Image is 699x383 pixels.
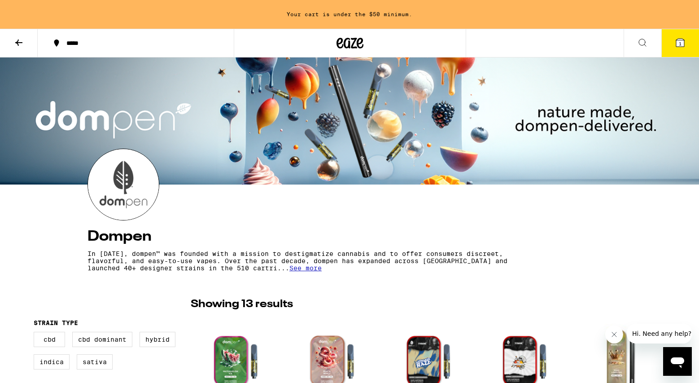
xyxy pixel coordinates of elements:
[87,229,612,244] h4: Dompen
[661,29,699,57] button: 1
[87,250,533,272] p: In [DATE], dompen™ was founded with a mission to destigmatize cannabis and to offer consumers dis...
[72,332,132,347] label: CBD Dominant
[88,149,159,220] img: Dompen logo
[34,354,70,370] label: Indica
[191,297,293,312] p: Showing 13 results
[627,324,692,343] iframe: Message from company
[34,332,65,347] label: CBD
[663,347,692,376] iframe: Button to launch messaging window
[77,354,113,370] label: Sativa
[679,41,682,46] span: 1
[140,332,175,347] label: Hybrid
[289,264,322,272] span: See more
[34,319,78,326] legend: Strain Type
[605,326,623,343] iframe: Close message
